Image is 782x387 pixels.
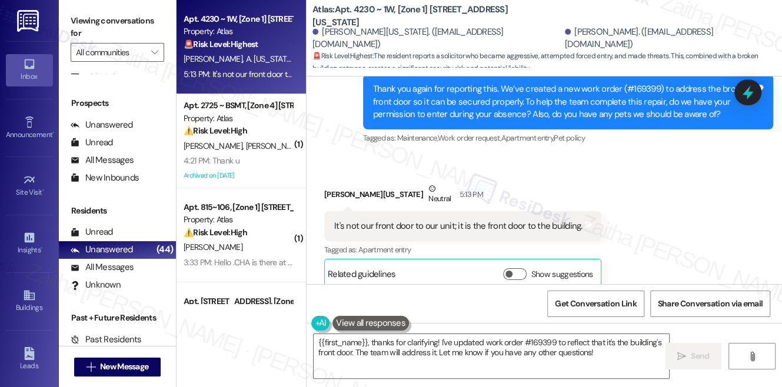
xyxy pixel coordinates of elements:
[677,352,686,361] i: 
[182,168,294,183] div: Archived on [DATE]
[71,154,134,166] div: All Messages
[184,13,292,25] div: Apt. 4230 ~ 1W, [Zone 1] [STREET_ADDRESS][US_STATE]
[314,334,669,378] textarea: {{first_name}}, thanks for clarifying! I've updated work order #169399 to reflect that it's the b...
[184,155,239,166] div: 4:21 PM: Thank u
[184,201,292,213] div: Apt. 815~106, [Zone 1] [STREET_ADDRESS]
[457,188,483,201] div: 5:13 PM
[184,227,247,238] strong: ⚠️ Risk Level: High
[184,69,434,79] div: 5:13 PM: It's not our front door to our unit; it is the front door to the building.
[312,51,373,61] strong: 🚨 Risk Level: Highest
[71,243,133,256] div: Unanswered
[565,26,773,51] div: [PERSON_NAME]. ([EMAIL_ADDRESS][DOMAIN_NAME])
[184,295,292,308] div: Apt. [STREET_ADDRESS], [Zone 2] [STREET_ADDRESS]
[328,268,396,285] div: Related guidelines
[438,133,501,143] span: Work order request ,
[86,362,95,372] i: 
[100,361,148,373] span: New Message
[184,39,258,49] strong: 🚨 Risk Level: Highest
[71,333,142,346] div: Past Residents
[184,141,246,151] span: [PERSON_NAME]
[71,279,121,291] div: Unknown
[6,170,53,202] a: Site Visit •
[59,97,176,109] div: Prospects
[76,43,145,62] input: All communities
[6,343,53,375] a: Leads
[334,220,583,232] div: It's not our front door to our unit; it is the front door to the building.
[312,4,548,29] b: Atlas: Apt. 4230 ~ 1W, [Zone 1] [STREET_ADDRESS][US_STATE]
[358,245,411,255] span: Apartment entry
[6,285,53,317] a: Buildings
[373,83,754,121] div: Thank you again for reporting this. We’ve created a new work order (#169399) to address the broke...
[6,54,53,86] a: Inbox
[184,99,292,112] div: Apt. 2725 ~ BSMT, [Zone 4] [STREET_ADDRESS]
[531,268,593,281] label: Show suggestions
[650,291,770,317] button: Share Conversation via email
[184,112,292,125] div: Property: Atlas
[71,172,139,184] div: New Inbounds
[184,242,242,252] span: [PERSON_NAME]
[324,182,601,211] div: [PERSON_NAME][US_STATE]
[554,133,585,143] span: Pet policy
[501,133,554,143] span: Apartment entry ,
[74,358,161,376] button: New Message
[154,241,176,259] div: (44)
[59,205,176,217] div: Residents
[52,129,54,137] span: •
[363,129,773,146] div: Tagged as:
[6,228,53,259] a: Insights •
[59,312,176,324] div: Past + Future Residents
[691,350,709,362] span: Send
[42,186,44,195] span: •
[426,182,453,207] div: Neutral
[71,226,113,238] div: Unread
[184,125,247,136] strong: ⚠️ Risk Level: High
[665,343,722,369] button: Send
[71,136,113,149] div: Unread
[547,291,644,317] button: Get Conversation Link
[184,25,292,38] div: Property: Atlas
[71,12,164,43] label: Viewing conversations for
[41,244,42,252] span: •
[151,48,158,57] i: 
[658,298,763,310] span: Share Conversation via email
[71,261,134,273] div: All Messages
[184,213,292,226] div: Property: Atlas
[184,54,246,64] span: [PERSON_NAME]
[71,119,133,131] div: Unanswered
[747,352,756,361] i: 
[324,241,601,258] div: Tagged as:
[312,50,782,75] span: : The resident reports a solicitor who became aggressive, attempted forced entry, and made threat...
[246,54,293,64] span: A. [US_STATE]
[312,26,562,51] div: [PERSON_NAME][US_STATE]. ([EMAIL_ADDRESS][DOMAIN_NAME])
[246,141,305,151] span: [PERSON_NAME]
[555,298,636,310] span: Get Conversation Link
[397,133,438,143] span: Maintenance ,
[17,10,41,32] img: ResiDesk Logo
[184,257,354,268] div: 3:33 PM: Hello .CHA is there at [STREET_ADDRESS]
